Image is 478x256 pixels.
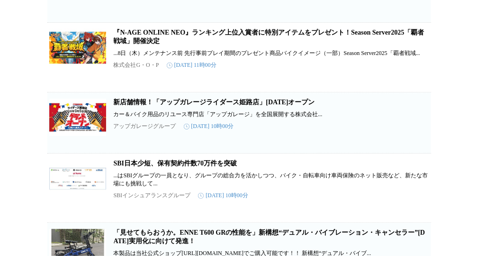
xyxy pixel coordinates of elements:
[114,61,159,69] p: 株式会社G・O・P
[49,159,106,197] img: SBI日本少短、保有契約件数70万件を突破
[49,98,106,136] img: 新店舗情報！「アップガレージライダース姫路店」9月5日オープン
[167,61,216,69] time: [DATE] 11時00分
[114,29,424,45] a: 『N-AGE ONLINE NEO』ランキング上位入賞者に特別アイテムをプレゼント！Season Server2025「覇者戦域」開催決定
[114,172,429,188] p: ...はSBIグループの一員となり、グループの総合力を活かしつつ、バイク・自転車向け車両保険のネット販売など、新たな市場にも挑戦して...
[114,49,429,57] p: ...8日（木）メンテナンス前 先行事前プレイ期間のプレゼント商品バイクイメージ（一部）Season Server2025「覇者戦域...
[114,99,315,106] a: 新店舗情報！「アップガレージライダース姫路店」[DATE]オープン
[114,160,237,167] a: SBI日本少短、保有契約件数70万件を突破
[198,192,248,200] time: [DATE] 10時00分
[114,192,191,200] p: SBIインシュアランスグループ
[114,122,176,130] p: アップガレージグループ
[114,110,429,119] p: カー＆バイク用品のリユース専門店「アップガレージ」を全国展開する株式会社...
[184,122,234,130] time: [DATE] 10時00分
[114,229,425,245] a: 「見せてもらおうか。ENNE T600 GRの性能を」新構想“デュアル・バイブレーション・キャンセラー”[DATE]実用化に向けて発進！
[49,28,106,66] img: 『N-AGE ONLINE NEO』ランキング上位入賞者に特別アイテムをプレゼント！Season Server2025「覇者戦域」開催決定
